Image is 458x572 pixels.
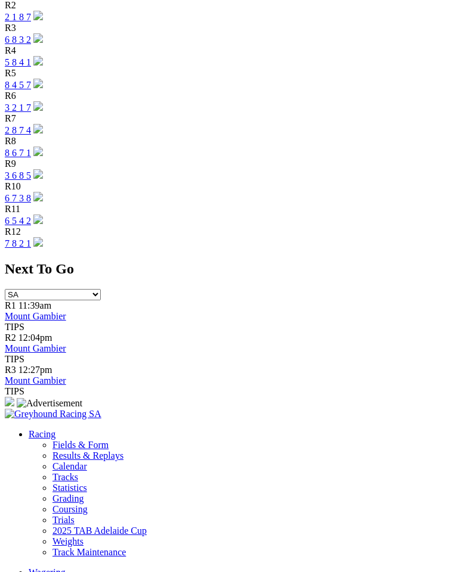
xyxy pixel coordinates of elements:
[5,365,16,375] span: R3
[33,192,43,201] img: play-circle.svg
[52,515,75,525] a: Trials
[33,169,43,179] img: play-circle.svg
[5,170,31,181] a: 3 6 8 5
[5,311,66,321] a: Mount Gambier
[5,322,24,332] span: TIPS
[5,113,453,124] div: R7
[5,23,453,33] div: R3
[52,472,78,482] a: Tracks
[18,365,52,375] span: 12:27pm
[5,204,453,214] div: R11
[5,125,31,135] a: 2 8 7 4
[52,536,83,546] a: Weights
[5,386,24,396] span: TIPS
[5,261,453,277] h2: Next To Go
[5,375,66,386] a: Mount Gambier
[33,33,43,43] img: play-circle.svg
[5,136,453,147] div: R8
[5,300,16,310] span: R1
[5,45,453,56] div: R4
[33,79,43,88] img: play-circle.svg
[5,57,31,67] a: 5 8 4 1
[5,409,101,419] img: Greyhound Racing SA
[33,237,43,247] img: play-circle.svg
[33,214,43,224] img: play-circle.svg
[5,238,31,248] a: 7 8 2 1
[5,148,31,158] a: 8 6 7 1
[5,68,453,79] div: R5
[52,440,109,450] a: Fields & Form
[5,343,66,353] a: Mount Gambier
[5,216,31,226] a: 6 5 4 2
[5,354,24,364] span: TIPS
[33,56,43,66] img: play-circle.svg
[5,80,31,90] a: 8 4 5 7
[5,397,14,406] img: 15187_Greyhounds_GreysPlayCentral_Resize_SA_WebsiteBanner_300x115_2025.jpg
[52,504,88,514] a: Coursing
[29,429,55,439] a: Racing
[5,158,453,169] div: R9
[52,547,126,557] a: Track Maintenance
[5,12,31,22] a: 2 1 8 7
[52,493,83,503] a: Grading
[5,35,31,45] a: 6 8 3 2
[17,398,82,409] img: Advertisement
[5,332,16,343] span: R2
[5,102,31,113] a: 3 2 1 7
[33,11,43,20] img: play-circle.svg
[52,450,123,461] a: Results & Replays
[33,101,43,111] img: play-circle.svg
[18,300,51,310] span: 11:39am
[52,483,87,493] a: Statistics
[33,124,43,133] img: play-circle.svg
[5,226,453,237] div: R12
[33,147,43,156] img: play-circle.svg
[52,526,147,536] a: 2025 TAB Adelaide Cup
[18,332,52,343] span: 12:04pm
[5,181,453,192] div: R10
[5,193,31,203] a: 6 7 3 8
[5,91,453,101] div: R6
[52,461,87,471] a: Calendar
